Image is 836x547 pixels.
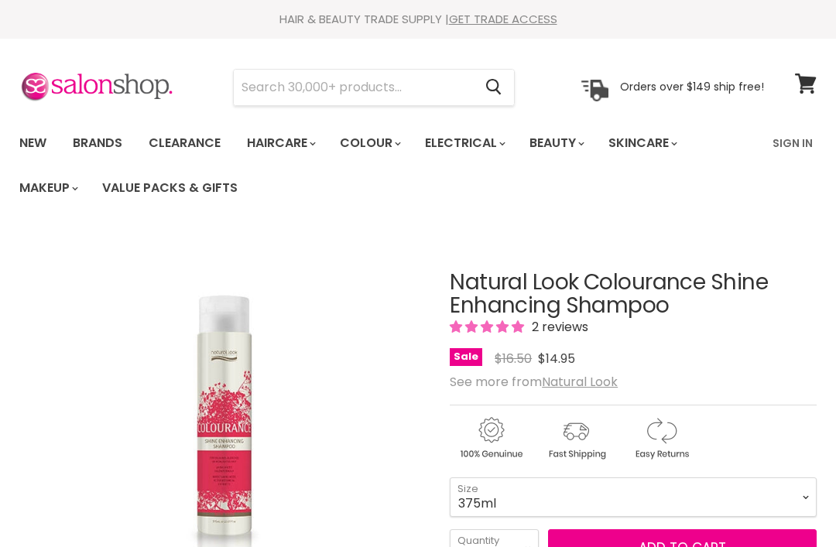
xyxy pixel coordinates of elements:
img: genuine.gif [450,415,532,462]
button: Search [473,70,514,105]
a: Value Packs & Gifts [91,172,249,204]
form: Product [233,69,515,106]
a: New [8,127,58,159]
a: Beauty [518,127,594,159]
ul: Main menu [8,121,763,210]
a: Electrical [413,127,515,159]
a: Clearance [137,127,232,159]
h1: Natural Look Colourance Shine Enhancing Shampoo [450,271,817,319]
img: returns.gif [620,415,702,462]
a: Skincare [597,127,687,159]
a: Makeup [8,172,87,204]
span: $16.50 [495,350,532,368]
a: Natural Look [542,373,618,391]
a: Haircare [235,127,325,159]
span: $14.95 [538,350,575,368]
input: Search [234,70,473,105]
span: 2 reviews [527,318,588,336]
a: Brands [61,127,134,159]
img: shipping.gif [535,415,617,462]
p: Orders over $149 ship free! [620,80,764,94]
a: Colour [328,127,410,159]
a: Sign In [763,127,822,159]
span: 5.00 stars [450,318,527,336]
span: See more from [450,373,618,391]
a: GET TRADE ACCESS [449,11,557,27]
span: Sale [450,348,482,366]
